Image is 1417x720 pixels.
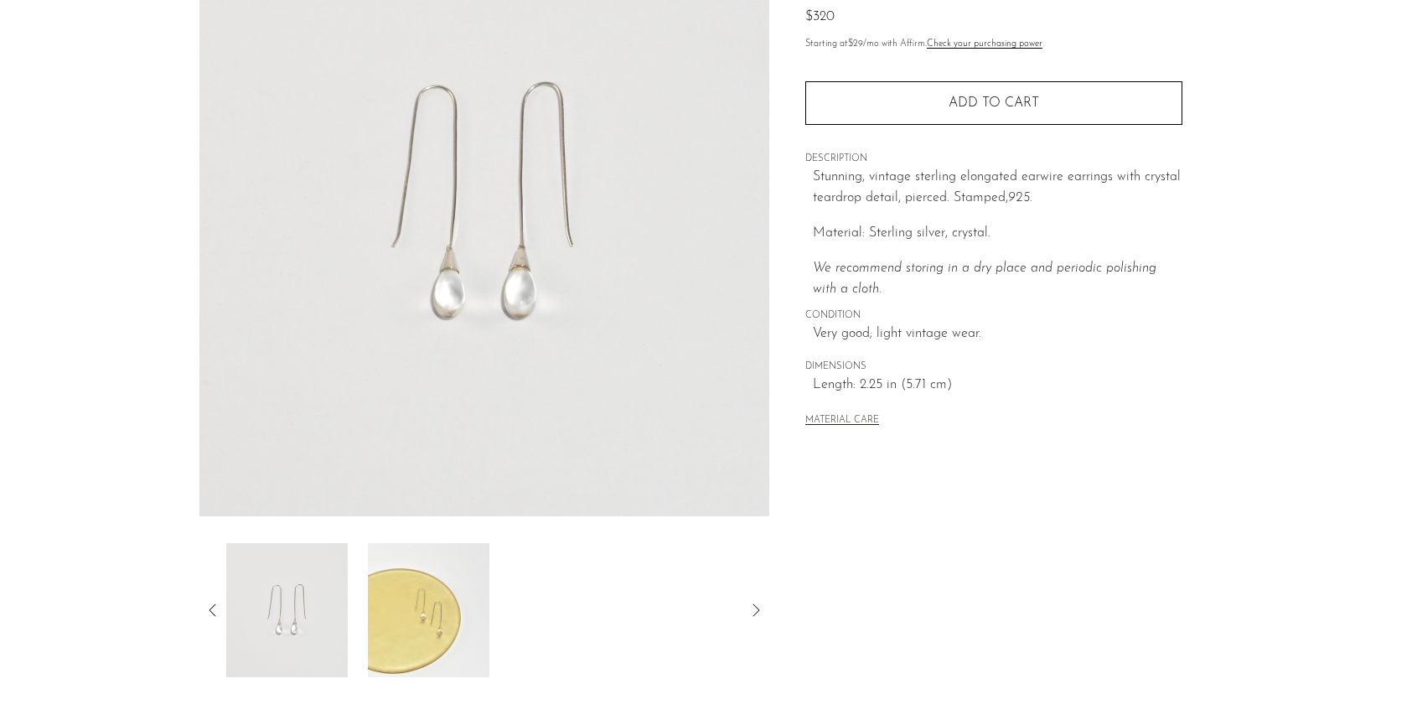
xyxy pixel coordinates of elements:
[367,543,489,677] img: Crystal Teardrop Earrings
[813,167,1182,210] p: Stunning, vintage sterling elongated earwire earrings with crystal teardrop detail, pierced. Stam...
[949,96,1039,110] span: Add to cart
[927,39,1042,49] a: Check your purchasing power - Learn more about Affirm Financing (opens in modal)
[805,152,1182,167] span: DESCRIPTION
[805,360,1182,375] span: DIMENSIONS
[813,375,1182,396] span: Length: 2.25 in (5.71 cm)
[813,223,1182,245] p: Material: Sterling silver, crystal.
[805,308,1182,324] span: CONDITION
[813,324,1182,345] span: Very good; light vintage wear.
[813,262,1156,297] i: We recommend storing in a dry place and periodic polishing with a cloth.
[225,543,347,677] img: Crystal Teardrop Earrings
[1008,191,1032,205] em: 925.
[805,415,879,427] button: MATERIAL CARE
[848,39,863,49] span: $29
[805,37,1182,52] p: Starting at /mo with Affirm.
[805,10,835,23] span: $320
[805,81,1182,125] button: Add to cart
